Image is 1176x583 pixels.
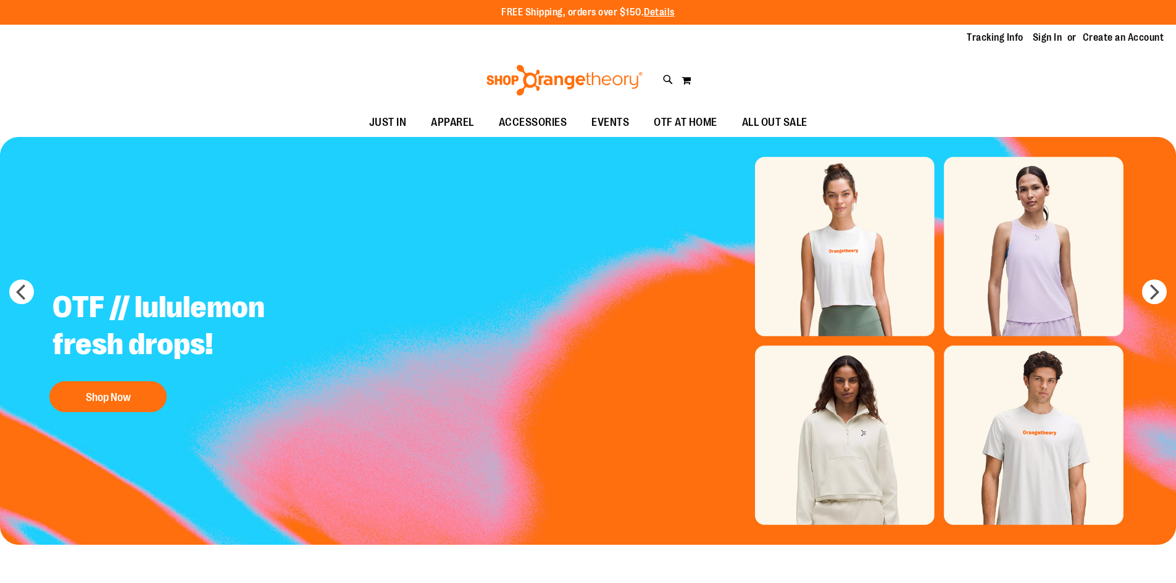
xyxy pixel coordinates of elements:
[591,109,629,136] span: EVENTS
[1033,31,1062,44] a: Sign In
[967,31,1024,44] a: Tracking Info
[1083,31,1164,44] a: Create an Account
[644,7,675,18] a: Details
[431,109,474,136] span: APPAREL
[485,65,644,96] img: Shop Orangetheory
[43,279,350,375] h2: OTF // lululemon fresh drops!
[369,109,407,136] span: JUST IN
[1142,279,1167,304] button: next
[43,279,350,418] a: OTF // lululemon fresh drops! Shop Now
[9,279,34,304] button: prev
[499,109,567,136] span: ACCESSORIES
[501,6,675,20] p: FREE Shipping, orders over $150.
[49,381,167,412] button: Shop Now
[654,109,717,136] span: OTF AT HOME
[742,109,807,136] span: ALL OUT SALE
